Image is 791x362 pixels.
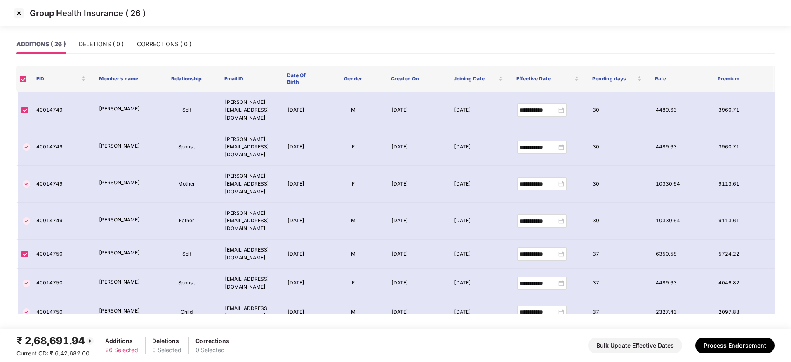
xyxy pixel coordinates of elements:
[447,129,510,166] td: [DATE]
[16,350,89,357] span: Current CD: ₹ 6,42,682.00
[695,338,775,353] button: Process Endorsement
[21,179,31,189] img: svg+xml;base64,PHN2ZyBpZD0iVGljay0zMngzMiIgeG1sbnM9Imh0dHA6Ly93d3cudzMub3JnLzIwMDAvc3ZnIiB3aWR0aD...
[322,92,385,129] td: M
[30,269,92,298] td: 40014750
[30,66,92,92] th: EID
[155,240,218,269] td: Self
[322,269,385,298] td: F
[16,40,66,49] div: ADDITIONS ( 26 )
[105,346,138,355] div: 26 Selected
[510,66,586,92] th: Effective Date
[454,75,497,82] span: Joining Date
[21,307,31,317] img: svg+xml;base64,PHN2ZyBpZD0iVGljay0zMngzMiIgeG1sbnM9Imh0dHA6Ly93d3cudzMub3JnLzIwMDAvc3ZnIiB3aWR0aD...
[649,92,712,129] td: 4489.63
[385,269,447,298] td: [DATE]
[281,203,322,240] td: [DATE]
[99,249,148,257] p: [PERSON_NAME]
[281,269,322,298] td: [DATE]
[385,240,447,269] td: [DATE]
[712,269,775,298] td: 4046.82
[322,166,385,203] td: F
[218,92,281,129] td: [PERSON_NAME][EMAIL_ADDRESS][DOMAIN_NAME]
[712,166,775,203] td: 9113.61
[155,298,218,327] td: Child
[712,203,775,240] td: 9113.61
[195,336,229,346] div: Corrections
[322,298,385,327] td: M
[586,129,649,166] td: 30
[385,203,447,240] td: [DATE]
[649,129,712,166] td: 4489.63
[218,166,281,203] td: [PERSON_NAME][EMAIL_ADDRESS][DOMAIN_NAME]
[218,240,281,269] td: [EMAIL_ADDRESS][DOMAIN_NAME]
[152,336,181,346] div: Deletions
[447,66,510,92] th: Joining Date
[36,75,80,82] span: EID
[586,92,649,129] td: 30
[586,269,649,298] td: 37
[447,298,510,327] td: [DATE]
[447,269,510,298] td: [DATE]
[30,203,92,240] td: 40014749
[649,269,712,298] td: 4489.63
[16,333,95,349] div: ₹ 2,68,691.94
[21,278,31,288] img: svg+xml;base64,PHN2ZyBpZD0iVGljay0zMngzMiIgeG1sbnM9Imh0dHA6Ly93d3cudzMub3JnLzIwMDAvc3ZnIiB3aWR0aD...
[218,129,281,166] td: [PERSON_NAME][EMAIL_ADDRESS][DOMAIN_NAME]
[586,298,649,327] td: 37
[711,66,774,92] th: Premium
[385,92,447,129] td: [DATE]
[281,166,322,203] td: [DATE]
[99,216,148,224] p: [PERSON_NAME]
[447,203,510,240] td: [DATE]
[99,307,148,315] p: [PERSON_NAME]
[105,336,138,346] div: Additions
[712,240,775,269] td: 5724.22
[712,92,775,129] td: 3960.71
[385,166,447,203] td: [DATE]
[155,66,218,92] th: Relationship
[322,240,385,269] td: M
[649,240,712,269] td: 6350.58
[586,203,649,240] td: 30
[85,336,95,346] img: svg+xml;base64,PHN2ZyBpZD0iQmFjay0yMHgyMCIgeG1sbnM9Imh0dHA6Ly93d3cudzMub3JnLzIwMDAvc3ZnIiB3aWR0aD...
[99,105,148,113] p: [PERSON_NAME]
[155,129,218,166] td: Spouse
[92,66,155,92] th: Member’s name
[385,129,447,166] td: [DATE]
[447,240,510,269] td: [DATE]
[99,179,148,187] p: [PERSON_NAME]
[21,142,31,152] img: svg+xml;base64,PHN2ZyBpZD0iVGljay0zMngzMiIgeG1sbnM9Imh0dHA6Ly93d3cudzMub3JnLzIwMDAvc3ZnIiB3aWR0aD...
[322,203,385,240] td: M
[322,66,384,92] th: Gender
[447,92,510,129] td: [DATE]
[586,66,648,92] th: Pending days
[516,75,573,82] span: Effective Date
[586,240,649,269] td: 37
[384,66,447,92] th: Created On
[592,75,636,82] span: Pending days
[281,298,322,327] td: [DATE]
[649,166,712,203] td: 10330.64
[649,298,712,327] td: 2327.43
[712,298,775,327] td: 2097.88
[155,203,218,240] td: Father
[649,203,712,240] td: 10330.64
[195,346,229,355] div: 0 Selected
[21,216,31,226] img: svg+xml;base64,PHN2ZyBpZD0iVGljay0zMngzMiIgeG1sbnM9Imh0dHA6Ly93d3cudzMub3JnLzIwMDAvc3ZnIiB3aWR0aD...
[281,92,322,129] td: [DATE]
[30,129,92,166] td: 40014749
[218,298,281,327] td: [EMAIL_ADDRESS][DOMAIN_NAME]
[137,40,191,49] div: CORRECTIONS ( 0 )
[281,129,322,166] td: [DATE]
[281,240,322,269] td: [DATE]
[152,346,181,355] div: 0 Selected
[30,298,92,327] td: 40014750
[99,278,148,286] p: [PERSON_NAME]
[30,92,92,129] td: 40014749
[79,40,124,49] div: DELETIONS ( 0 )
[385,298,447,327] td: [DATE]
[218,66,280,92] th: Email ID
[155,166,218,203] td: Mother
[712,129,775,166] td: 3960.71
[280,66,322,92] th: Date Of Birth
